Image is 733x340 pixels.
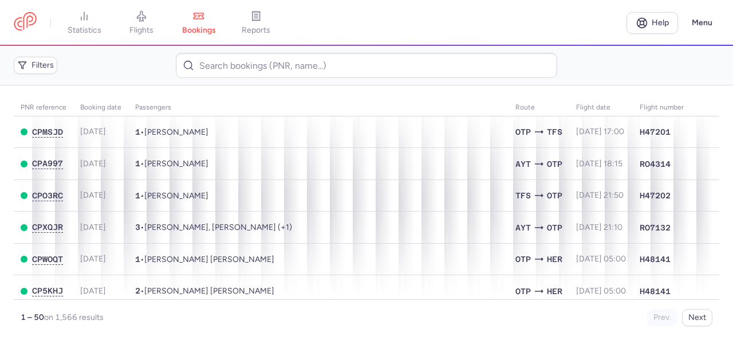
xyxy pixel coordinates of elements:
a: reports [227,10,285,36]
th: Route [509,99,569,116]
span: • [135,255,274,264]
span: OTP [515,253,531,265]
span: Filters [31,61,54,70]
span: [DATE] 18:15 [576,159,622,169]
a: CitizenPlane red outlined logo [14,12,37,33]
span: H47202 [640,190,671,201]
span: CP5KHJ [32,286,63,295]
span: Valentyna HRYBOVA, Vladyslav DEREVIANKO, Anastasiia DEREVIANKO [144,222,292,232]
span: AYT [515,158,531,170]
span: Help [652,18,669,27]
span: H48141 [640,253,671,265]
span: Snezhana Vladimirova MLADENOVA [144,191,208,201]
a: flights [113,10,170,36]
span: 3 [135,222,140,232]
span: on 1,566 results [44,312,104,322]
span: OTP [515,126,531,138]
span: H47201 [640,126,671,138]
span: 1 [135,191,140,200]
span: [DATE] [80,222,106,232]
button: Prev. [647,309,677,326]
span: Alexis George BUJOREANU [144,255,274,264]
input: Search bookings (PNR, name...) [176,53,558,78]
span: • [135,159,208,169]
span: bookings [182,25,216,36]
button: Filters [14,57,57,74]
span: [DATE] 21:50 [576,190,624,200]
button: Menu [685,12,719,34]
span: [DATE] 21:10 [576,222,622,232]
span: [DATE] [80,286,106,296]
span: 1 [135,255,140,264]
th: Flight number [633,99,691,116]
span: [DATE] [80,159,106,169]
span: • [135,286,274,296]
span: Sorinel MEMIS [144,127,208,137]
span: [DATE] 05:00 [576,254,626,264]
span: CPO3RC [32,191,63,200]
span: H48141 [640,286,671,297]
span: TFS [515,189,531,202]
span: • [135,222,292,232]
th: flight date [569,99,633,116]
span: CPXQJR [32,222,63,232]
a: bookings [170,10,227,36]
th: Booking date [73,99,128,116]
button: CPMSJD [32,127,63,137]
span: 2 [135,286,140,295]
th: PNR reference [14,99,73,116]
span: [DATE] 17:00 [576,127,624,136]
button: CP5KHJ [32,286,63,296]
span: OTP [547,189,562,202]
span: HER [547,253,562,265]
button: CPXQJR [32,222,63,232]
span: 1 [135,159,140,168]
span: TFS [547,126,562,138]
button: CPWOQT [32,255,63,264]
a: statistics [56,10,113,36]
span: statistics [68,25,101,36]
span: flights [129,25,153,36]
span: Nelu Ionut MIHAITA, Andreia Daniela MIHAITA [144,286,274,296]
span: OTP [515,285,531,298]
span: • [135,127,208,137]
span: RO4314 [640,158,671,170]
span: OTP [547,158,562,170]
span: [DATE] [80,127,106,136]
a: Help [626,12,678,34]
span: RO7132 [640,222,671,233]
span: AYT [515,221,531,234]
span: Mihai PRUNARU [144,159,208,169]
th: Passengers [128,99,509,116]
span: reports [242,25,270,36]
strong: 1 – 50 [21,312,44,322]
button: CPO3RC [32,191,63,201]
button: Next [682,309,712,326]
span: • [135,191,208,201]
span: [DATE] [80,254,106,264]
button: CPA997 [32,159,63,169]
span: [DATE] 05:00 [576,286,626,296]
span: [DATE] [80,190,106,200]
span: 1 [135,127,140,136]
span: HER [547,285,562,298]
span: OTP [547,221,562,234]
span: CPMSJD [32,127,63,136]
